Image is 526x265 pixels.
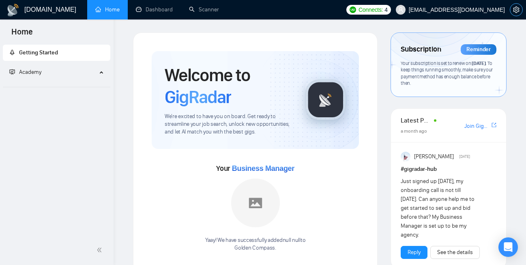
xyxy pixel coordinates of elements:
[165,64,292,108] h1: Welcome to
[9,69,15,75] span: fund-projection-screen
[398,7,404,13] span: user
[189,6,219,13] a: searchScanner
[19,69,41,75] span: Academy
[231,179,280,227] img: placeholder.png
[472,60,485,66] span: [DATE]
[205,244,305,252] p: Golden Compass .
[401,246,427,259] button: Reply
[216,164,294,173] span: Your
[9,69,41,75] span: Academy
[401,152,410,162] img: Anisuzzaman Khan
[492,122,496,128] span: export
[510,3,523,16] button: setting
[461,44,496,55] div: Reminder
[384,5,388,14] span: 4
[437,248,473,257] a: See the details
[401,115,432,125] span: Latest Posts from the GigRadar Community
[408,248,421,257] a: Reply
[205,237,305,252] div: Yaay! We have successfully added null null to
[9,50,15,55] span: rocket
[5,26,39,43] span: Home
[3,84,110,89] li: Academy Homepage
[136,6,173,13] a: dashboardDashboard
[305,80,346,120] img: gigradar-logo.png
[492,121,496,129] a: export
[97,246,105,254] span: double-left
[165,86,231,108] span: GigRadar
[510,6,522,13] span: setting
[359,5,383,14] span: Connects:
[464,122,490,131] a: Join GigRadar Slack Community
[401,43,441,56] span: Subscription
[510,6,523,13] a: setting
[401,177,477,239] div: Just signed up [DATE], my onboarding call is not till [DATE]. Can anyone help me to get started t...
[498,237,518,257] div: Open Intercom Messenger
[401,165,496,174] h1: # gigradar-hub
[165,113,292,136] span: We're excited to have you on board. Get ready to streamline your job search, unlock new opportuni...
[414,152,454,161] span: [PERSON_NAME]
[430,246,480,259] button: See the details
[350,6,356,13] img: upwork-logo.png
[459,153,470,160] span: [DATE]
[6,4,19,17] img: logo
[19,49,58,56] span: Getting Started
[232,164,294,172] span: Business Manager
[3,45,110,61] li: Getting Started
[401,60,493,86] span: Your subscription is set to renew on . To keep things running smoothly, make sure your payment me...
[401,128,427,134] span: a month ago
[95,6,120,13] a: homeHome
